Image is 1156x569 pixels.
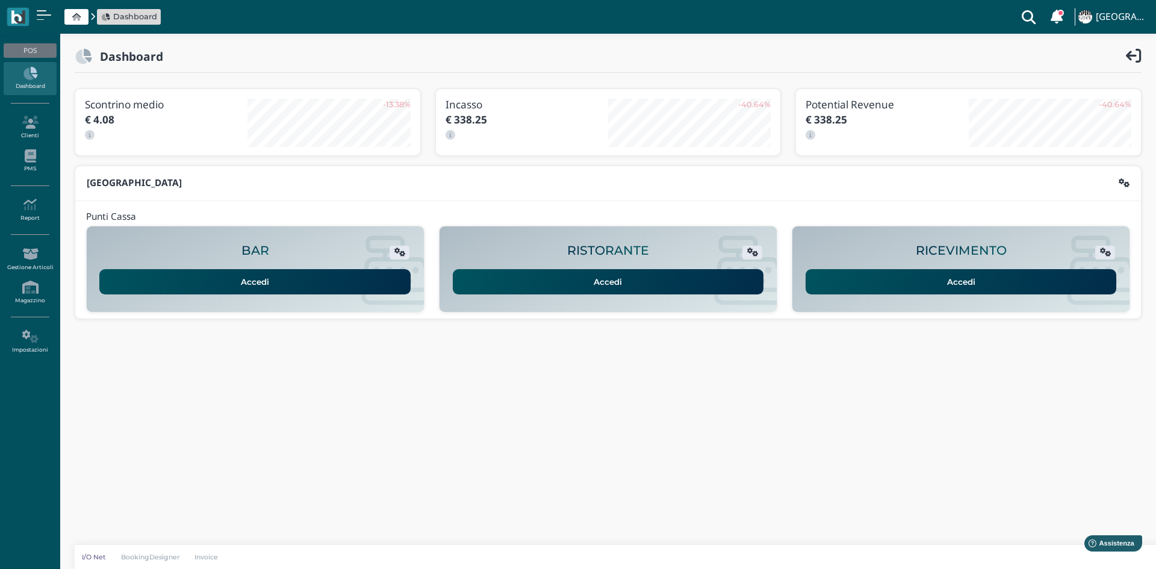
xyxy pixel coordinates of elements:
h3: Incasso [446,99,608,110]
h4: Punti Cassa [86,212,136,222]
h3: Scontrino medio [85,99,247,110]
h2: RISTORANTE [567,244,649,258]
a: PMS [4,145,56,178]
a: Magazzino [4,276,56,309]
a: Dashboard [101,11,157,22]
a: Accedi [806,269,1117,294]
b: € 338.25 [806,113,847,126]
a: Report [4,193,56,226]
h2: BAR [241,244,269,258]
h2: RICEVIMENTO [916,244,1007,258]
h4: [GEOGRAPHIC_DATA] [1096,12,1149,22]
a: Accedi [453,269,764,294]
b: [GEOGRAPHIC_DATA] [87,176,182,189]
div: POS [4,43,56,58]
span: Assistenza [36,10,79,19]
a: ... [GEOGRAPHIC_DATA] [1077,2,1149,31]
a: Gestione Articoli [4,243,56,276]
img: ... [1078,10,1092,23]
iframe: Help widget launcher [1071,532,1146,559]
a: Impostazioni [4,325,56,358]
b: € 338.25 [446,113,487,126]
b: € 4.08 [85,113,114,126]
img: logo [11,10,25,24]
span: Dashboard [113,11,157,22]
a: Clienti [4,111,56,144]
a: Accedi [99,269,411,294]
h2: Dashboard [92,50,163,63]
h3: Potential Revenue [806,99,968,110]
a: Dashboard [4,62,56,95]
